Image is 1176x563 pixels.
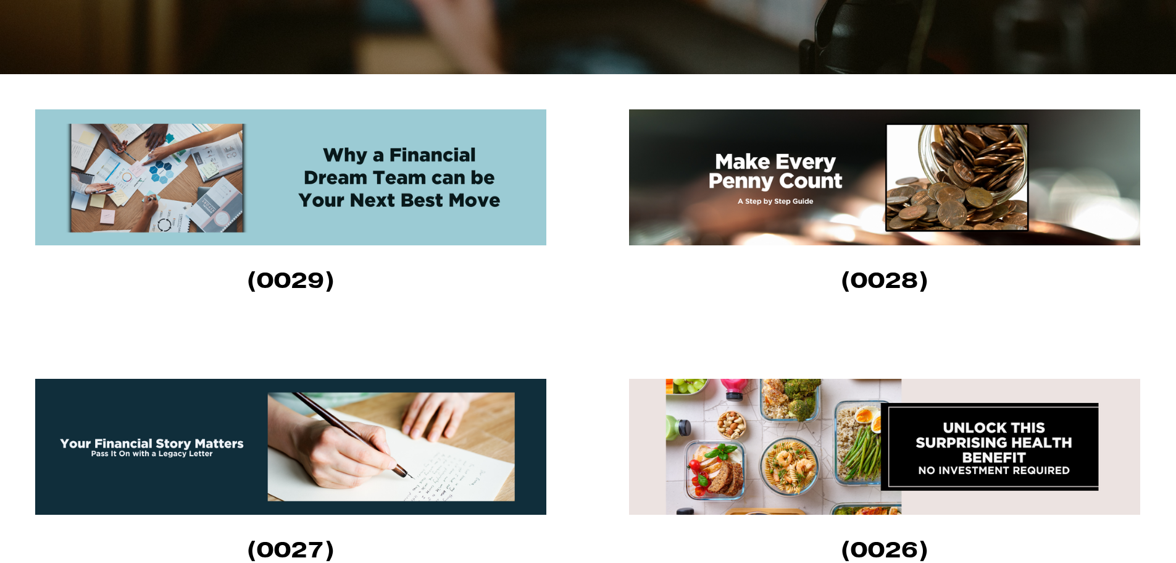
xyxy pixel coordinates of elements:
strong: (0028) [841,266,928,294]
img: Why a Financial Dream Team can be Your Next Best Move (0029) Building a financial team can be sig... [35,109,546,245]
img: Unlock this Surprising Health Benefit – No Investment Required! (0026) What if I told you I had a... [629,379,1140,515]
img: Make Every Penny Count: A Step-by-Step Guide! (0028) In my opinion, setting smart financial goals... [629,109,1140,245]
strong: (0029) [247,266,335,294]
img: Your Financial Story Matters: Pass It On with a Legacy Letter (0027) Maintaining a personal finan... [35,379,546,515]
